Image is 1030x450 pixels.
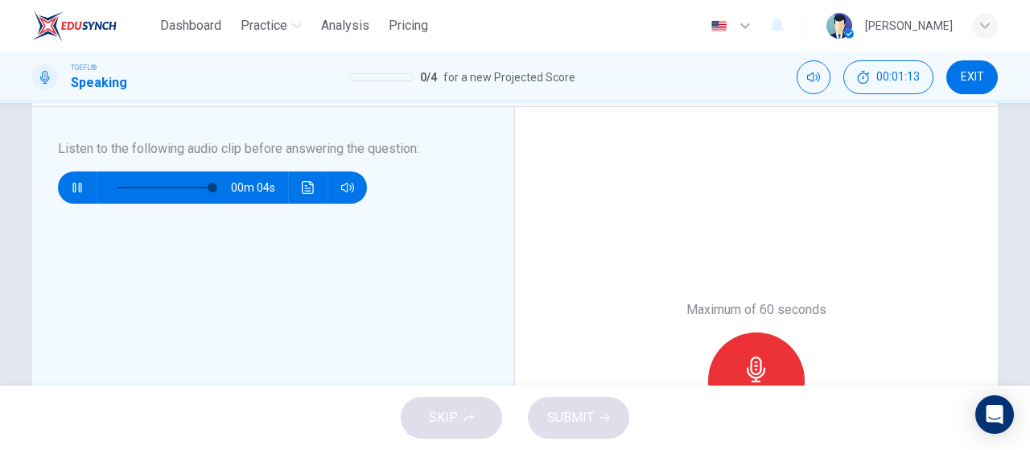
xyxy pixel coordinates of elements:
[946,60,998,94] button: EXIT
[160,16,221,35] span: Dashboard
[58,139,469,159] h6: Listen to the following audio clip before answering the question :
[71,73,127,93] h1: Speaking
[708,332,805,429] button: Record
[843,60,933,94] div: Hide
[321,16,369,35] span: Analysis
[686,300,826,320] h6: Maximum of 60 seconds
[234,11,308,40] button: Practice
[315,11,376,40] button: Analysis
[865,16,953,35] div: [PERSON_NAME]
[382,11,435,40] button: Pricing
[420,68,437,87] span: 0 / 4
[876,71,920,84] span: 00:01:13
[295,171,321,204] button: Click to see the audio transcription
[241,16,287,35] span: Practice
[826,13,852,39] img: Profile picture
[843,60,933,94] button: 00:01:13
[797,60,830,94] div: Mute
[32,10,117,42] img: EduSynch logo
[32,10,154,42] a: EduSynch logo
[961,71,984,84] span: EXIT
[71,62,97,73] span: TOEFL®
[975,395,1014,434] div: Open Intercom Messenger
[231,171,288,204] span: 00m 04s
[154,11,228,40] button: Dashboard
[389,16,428,35] span: Pricing
[443,68,575,87] span: for a new Projected Score
[709,20,729,32] img: en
